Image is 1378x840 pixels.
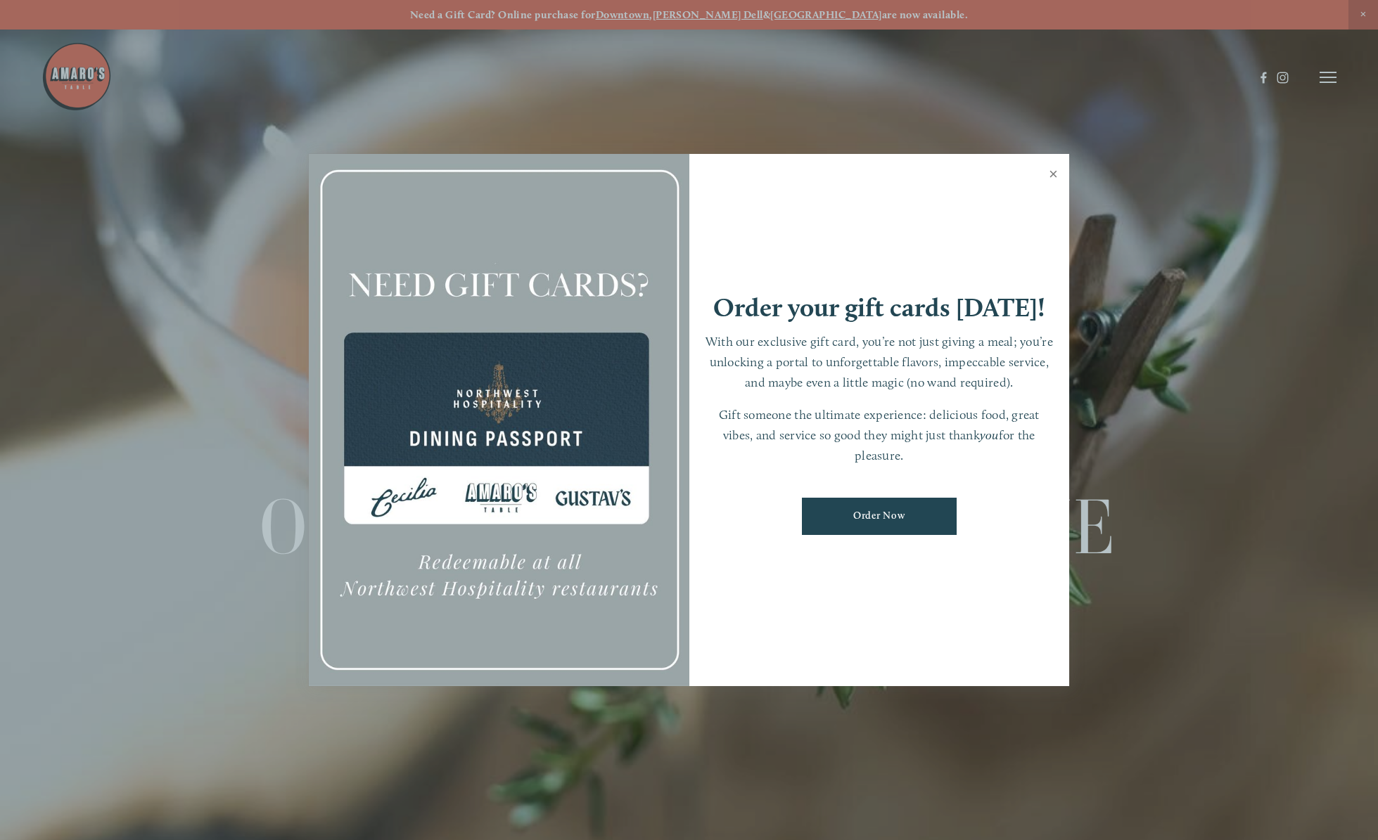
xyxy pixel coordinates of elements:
h1: Order your gift cards [DATE]! [713,295,1045,321]
em: you [980,427,999,442]
p: With our exclusive gift card, you’re not just giving a meal; you’re unlocking a portal to unforge... [703,332,1056,392]
p: Gift someone the ultimate experience: delicious food, great vibes, and service so good they might... [703,405,1056,465]
a: Close [1040,156,1067,195]
a: Order Now [802,498,957,535]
